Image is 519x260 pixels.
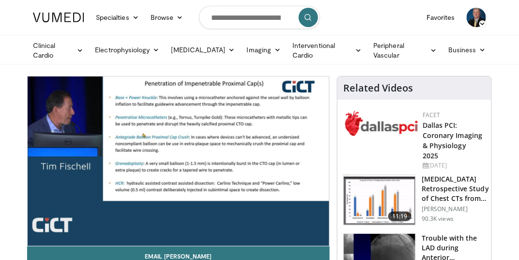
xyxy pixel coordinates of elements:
[423,121,483,160] a: Dallas PCI: Coronary Imaging & Physiology 2025
[467,8,486,27] img: Avatar
[344,175,415,225] img: c2eb46a3-50d3-446d-a553-a9f8510c7760.150x105_q85_crop-smart_upscale.jpg
[423,161,484,170] div: [DATE]
[28,76,329,246] video-js: Video Player
[343,174,486,226] a: 11:19 [MEDICAL_DATA] Retrospective Study of Chest CTs from [GEOGRAPHIC_DATA]: What is the Re… [PE...
[27,41,89,60] a: Clinical Cardio
[90,8,145,27] a: Specialties
[145,8,189,27] a: Browse
[423,111,441,119] a: FACET
[388,212,412,221] span: 11:19
[422,205,493,213] p: [PERSON_NAME]
[241,40,287,60] a: Imaging
[421,8,461,27] a: Favorites
[199,6,320,29] input: Search topics, interventions
[422,174,493,203] h3: [MEDICAL_DATA] Retrospective Study of Chest CTs from [GEOGRAPHIC_DATA]: What is the Re…
[166,40,241,60] a: [MEDICAL_DATA]
[343,82,413,94] h4: Related Videos
[422,215,454,223] p: 90.3K views
[443,40,492,60] a: Business
[33,13,84,22] img: VuMedi Logo
[89,40,165,60] a: Electrophysiology
[345,111,418,136] img: 939357b5-304e-4393-95de-08c51a3c5e2a.png.150x105_q85_autocrop_double_scale_upscale_version-0.2.png
[287,41,367,60] a: Interventional Cardio
[367,41,443,60] a: Peripheral Vascular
